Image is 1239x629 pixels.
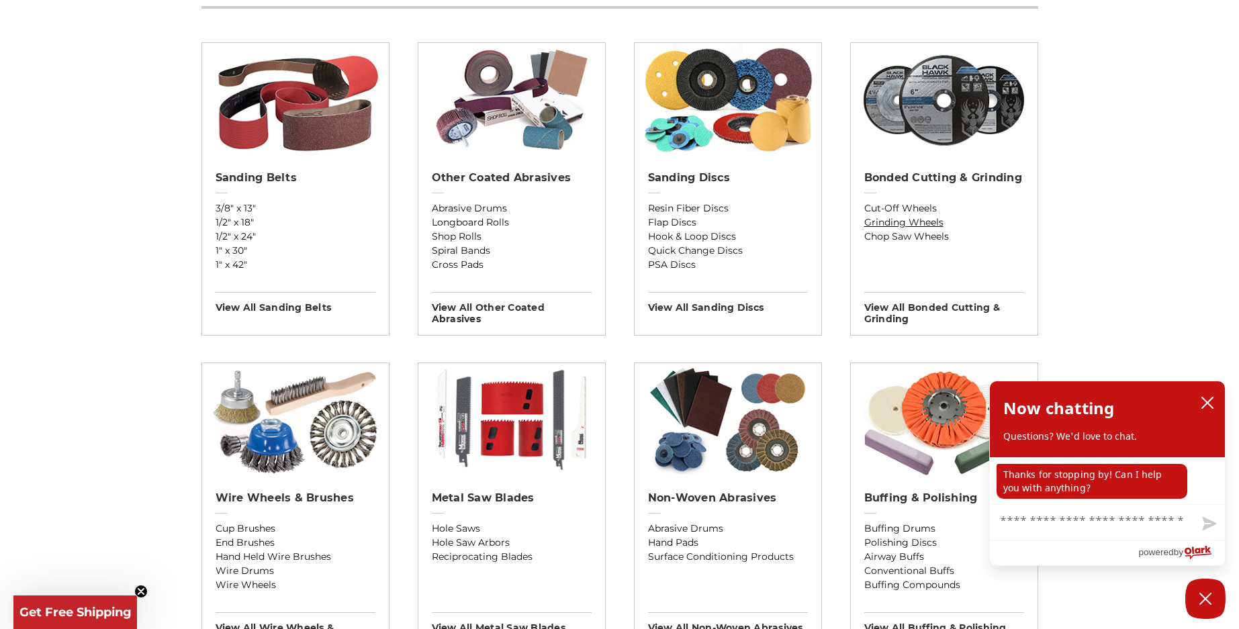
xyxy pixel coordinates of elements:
img: Buffing & Polishing [857,363,1031,477]
a: Abrasive Drums [648,522,808,536]
button: Close teaser [134,585,148,598]
div: chat [990,457,1225,504]
img: Metal Saw Blades [424,363,598,477]
h2: Non-woven Abrasives [648,491,808,505]
button: Send message [1191,509,1225,540]
a: 3/8" x 13" [216,201,375,215]
img: Non-woven Abrasives [641,363,815,477]
a: Hole Saws [432,522,592,536]
img: Other Coated Abrasives [424,43,598,157]
a: Conventional Buffs [864,564,1024,578]
a: Reciprocating Blades [432,550,592,564]
a: Wire Drums [216,564,375,578]
div: Get Free ShippingClose teaser [13,595,137,629]
span: by [1174,544,1183,561]
h2: Wire Wheels & Brushes [216,491,375,505]
h3: View All other coated abrasives [432,292,592,325]
img: Bonded Cutting & Grinding [857,43,1031,157]
a: Buffing Drums [864,522,1024,536]
a: End Brushes [216,536,375,550]
a: Longboard Rolls [432,215,592,230]
span: powered [1138,544,1173,561]
a: Wire Wheels [216,578,375,592]
h3: View All sanding discs [648,292,808,313]
a: Abrasive Drums [432,201,592,215]
img: Sanding Belts [208,43,382,157]
a: Hook & Loop Discs [648,230,808,244]
a: 1/2" x 24" [216,230,375,244]
a: Chop Saw Wheels [864,230,1024,244]
a: Cup Brushes [216,522,375,536]
img: Sanding Discs [641,43,815,157]
h2: Sanding Discs [648,171,808,185]
h2: Sanding Belts [216,171,375,185]
a: Airway Buffs [864,550,1024,564]
div: olark chatbox [989,381,1226,566]
span: Get Free Shipping [19,605,132,620]
a: Cut-Off Wheels [864,201,1024,215]
a: Spiral Bands [432,244,592,258]
h2: Now chatting [1003,395,1114,422]
h2: Buffing & Polishing [864,491,1024,505]
p: Thanks for stopping by! Can I help you with anything? [997,464,1187,499]
a: Polishing Discs [864,536,1024,550]
button: close chatbox [1197,393,1218,413]
img: Wire Wheels & Brushes [208,363,382,477]
a: PSA Discs [648,258,808,272]
p: Questions? We'd love to chat. [1003,430,1211,443]
a: Shop Rolls [432,230,592,244]
h3: View All bonded cutting & grinding [864,292,1024,325]
a: Flap Discs [648,215,808,230]
a: 1/2" x 18" [216,215,375,230]
a: Hand Held Wire Brushes [216,550,375,564]
h2: Bonded Cutting & Grinding [864,171,1024,185]
a: Surface Conditioning Products [648,550,808,564]
a: Powered by Olark [1138,540,1225,565]
button: Close Chatbox [1185,579,1226,619]
h3: View All sanding belts [216,292,375,313]
a: Resin Fiber Discs [648,201,808,215]
a: 1" x 30" [216,244,375,258]
a: Hole Saw Arbors [432,536,592,550]
a: 1" x 42" [216,258,375,272]
h2: Metal Saw Blades [432,491,592,505]
a: Hand Pads [648,536,808,550]
a: Buffing Compounds [864,578,1024,592]
h2: Other Coated Abrasives [432,171,592,185]
a: Cross Pads [432,258,592,272]
a: Quick Change Discs [648,244,808,258]
a: Grinding Wheels [864,215,1024,230]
